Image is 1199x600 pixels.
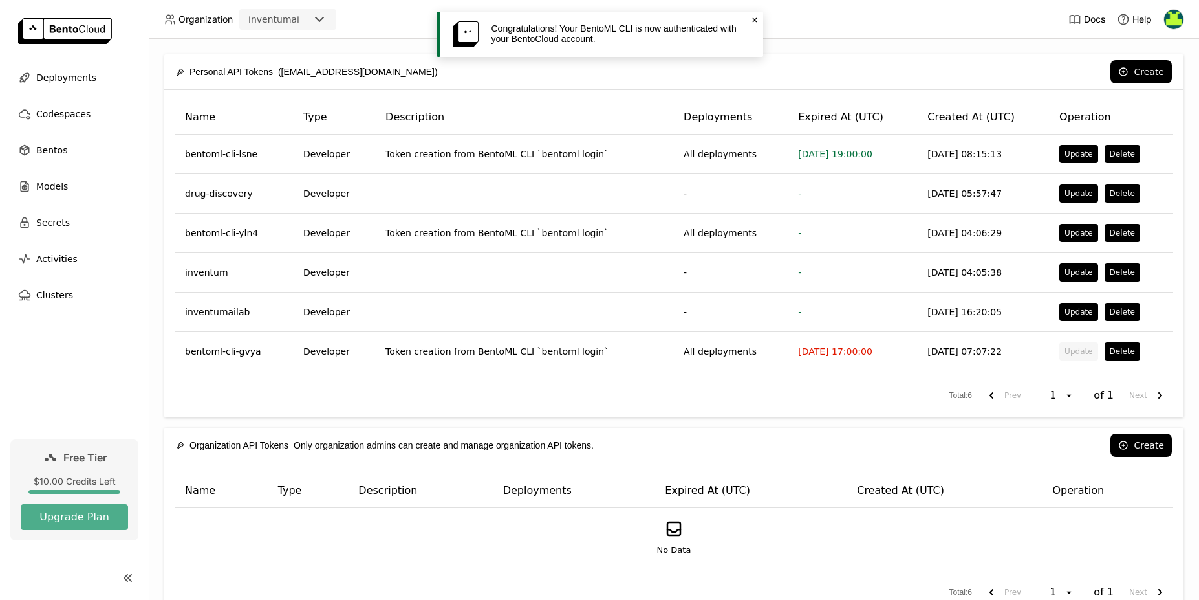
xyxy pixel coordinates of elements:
a: Free Tier$10.00 Credits LeftUpgrade Plan [10,439,138,540]
td: bentoml-cli-lsne [175,135,293,174]
td: Developer [293,174,375,214]
span: of 1 [1094,586,1114,599]
button: Upgrade Plan [21,504,128,530]
td: [DATE] 07:07:22 [917,332,1049,371]
td: - [673,174,788,214]
td: Developer [293,293,375,332]
span: - [798,188,801,199]
button: Update [1059,303,1097,321]
th: Name [175,100,293,135]
td: inventum [175,253,293,293]
button: Create [1110,434,1172,457]
span: Free Tier [63,451,107,464]
th: Operation [1042,474,1173,508]
div: Only organization admins can create and manage organization API tokens. [176,432,594,459]
td: Developer [293,332,375,371]
span: Deployments [36,70,96,85]
span: - [798,267,801,278]
td: [DATE] 05:57:47 [917,174,1049,214]
th: Description [375,100,673,135]
span: Total : 6 [949,390,972,402]
a: Secrets [10,210,138,236]
td: [DATE] 04:06:29 [917,214,1049,253]
span: Total : 6 [949,586,972,599]
span: - [798,228,801,238]
td: Token creation from BentoML CLI `bentoml login` [375,135,673,174]
span: Organization [178,14,233,25]
div: Help [1117,13,1152,26]
a: Clusters [10,282,138,308]
span: - [798,307,801,317]
button: Update [1059,184,1097,203]
td: - [673,253,788,293]
span: Codespaces [36,106,91,122]
button: previous page. current page 1 of 1 [978,384,1026,407]
span: No Data [657,544,691,557]
span: Help [1132,14,1152,25]
th: Description [348,474,492,508]
td: [DATE] 08:15:13 [917,135,1049,174]
td: Developer [293,253,375,293]
td: Token creation from BentoML CLI `bentoml login` [375,332,673,371]
td: Developer [293,214,375,253]
a: Bentos [10,137,138,163]
a: Deployments [10,65,138,91]
a: Codespaces [10,101,138,127]
td: Token creation from BentoML CLI `bentoml login` [375,214,673,253]
button: Delete [1105,263,1140,282]
div: ([EMAIL_ADDRESS][DOMAIN_NAME]) [176,58,438,85]
button: Delete [1105,224,1140,242]
a: Models [10,173,138,199]
td: All deployments [673,135,788,174]
button: Update [1059,145,1097,163]
td: Developer [293,135,375,174]
div: inventumai [248,13,299,26]
span: Bentos [36,142,67,158]
span: [DATE] 19:00:00 [798,149,872,159]
svg: open [1064,390,1074,401]
th: Deployments [673,100,788,135]
td: [DATE] 16:20:05 [917,293,1049,332]
span: Clusters [36,287,73,303]
button: Update [1059,263,1097,282]
th: Expired At (UTC) [654,474,847,508]
td: bentoml-cli-gvya [175,332,293,371]
button: Delete [1105,184,1140,203]
th: Created At (UTC) [917,100,1049,135]
span: Personal API Tokens [189,65,273,79]
button: Create [1110,60,1172,83]
th: Created At (UTC) [847,474,1042,508]
svg: Close [750,15,760,25]
th: Type [268,474,349,508]
span: Activities [36,251,78,267]
img: logo [18,18,112,44]
a: Docs [1068,13,1105,26]
td: - [673,293,788,332]
div: $10.00 Credits Left [21,476,128,487]
input: Selected inventumai. [301,14,302,27]
span: Secrets [36,215,70,230]
span: Models [36,179,68,194]
button: Delete [1105,303,1140,321]
th: Type [293,100,375,135]
button: Delete [1105,342,1140,361]
div: Congratulations! Your BentoML CLI is now authenticated with your BentoCloud account. [491,23,744,44]
button: next page. current page 1 of 1 [1124,384,1173,407]
span: Organization API Tokens [189,438,288,452]
td: All deployments [673,332,788,371]
th: Expired At (UTC) [788,100,917,135]
th: Name [175,474,268,508]
td: [DATE] 04:05:38 [917,253,1049,293]
button: Update [1059,224,1097,242]
th: Operation [1049,100,1173,135]
td: drug-discovery [175,174,293,214]
td: All deployments [673,214,788,253]
td: inventumailab [175,293,293,332]
span: [DATE] 17:00:00 [798,346,872,357]
span: of 1 [1094,389,1114,402]
th: Deployments [493,474,655,508]
button: Update [1059,342,1097,361]
div: 1 [1046,389,1064,402]
img: Talgat Bektleuov [1164,10,1183,29]
svg: open [1064,587,1074,597]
